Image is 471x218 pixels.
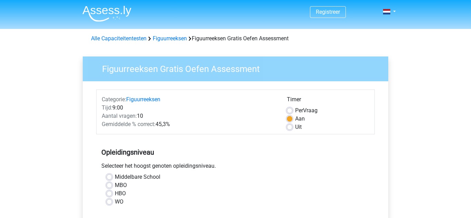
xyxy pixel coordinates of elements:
[97,104,282,112] div: 9:00
[287,95,369,106] div: Timer
[101,145,370,159] h5: Opleidingsniveau
[316,9,340,15] a: Registreer
[295,106,318,115] label: Vraag
[91,35,147,42] a: Alle Capaciteitentesten
[88,34,383,43] div: Figuurreeksen Gratis Oefen Assessment
[126,96,160,103] a: Figuurreeksen
[102,104,112,111] span: Tijd:
[82,6,131,22] img: Assessly
[102,121,156,127] span: Gemiddelde % correct:
[94,61,383,74] h3: Figuurreeksen Gratis Oefen Assessment
[97,120,282,128] div: 45,3%
[115,189,126,198] label: HBO
[97,112,282,120] div: 10
[153,35,187,42] a: Figuurreeksen
[115,173,160,181] label: Middelbare School
[115,198,123,206] label: WO
[96,162,375,173] div: Selecteer het hoogst genoten opleidingsniveau.
[295,115,305,123] label: Aan
[115,181,127,189] label: MBO
[102,113,137,119] span: Aantal vragen:
[295,107,303,114] span: Per
[102,96,126,103] span: Categorie:
[295,123,302,131] label: Uit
